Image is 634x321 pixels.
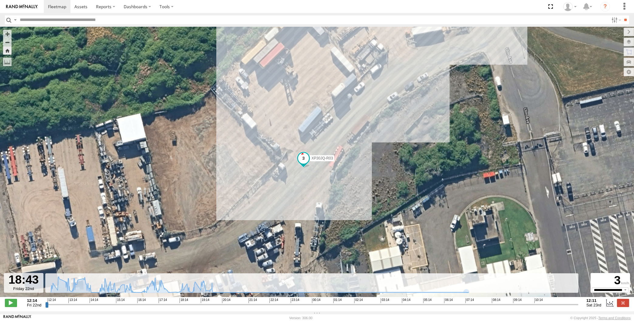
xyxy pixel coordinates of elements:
[609,15,622,24] label: Search Filter Options
[586,298,601,303] strong: 12:11
[116,298,125,303] span: 15:14
[27,298,42,303] strong: 12:14
[3,30,12,38] button: Zoom in
[137,298,146,303] span: 16:14
[269,298,278,303] span: 22:14
[27,303,42,307] span: Fri 22nd Aug 2025
[159,298,167,303] span: 17:14
[3,58,12,66] label: Measure
[13,15,18,24] label: Search Query
[333,298,342,303] span: 01:14
[617,299,629,307] label: Close
[624,68,634,76] label: Map Settings
[354,298,363,303] span: 02:14
[444,298,453,303] span: 06:14
[534,298,543,303] span: 10:14
[591,274,629,287] div: 3
[3,46,12,55] button: Zoom Home
[598,316,631,320] a: Terms and Conditions
[6,5,38,9] img: rand-logo.svg
[492,298,500,303] span: 08:14
[90,298,98,303] span: 14:14
[513,298,522,303] span: 09:14
[3,38,12,46] button: Zoom out
[600,2,610,12] i: ?
[561,2,579,11] div: Quang MAC
[402,298,410,303] span: 04:14
[289,316,312,320] div: Version: 306.00
[586,303,601,307] span: Sat 23rd Aug 2025
[180,298,188,303] span: 18:14
[570,316,631,320] div: © Copyright 2025 -
[423,298,432,303] span: 05:14
[311,156,333,160] span: XP30JQ-R03
[201,298,209,303] span: 19:14
[68,298,77,303] span: 13:14
[381,298,389,303] span: 03:14
[312,298,320,303] span: 00:14
[465,298,474,303] span: 07:14
[3,315,31,321] a: Visit our Website
[248,298,257,303] span: 21:14
[5,299,17,307] label: Play/Stop
[222,298,231,303] span: 20:14
[291,298,299,303] span: 23:14
[47,298,56,303] span: 12:14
